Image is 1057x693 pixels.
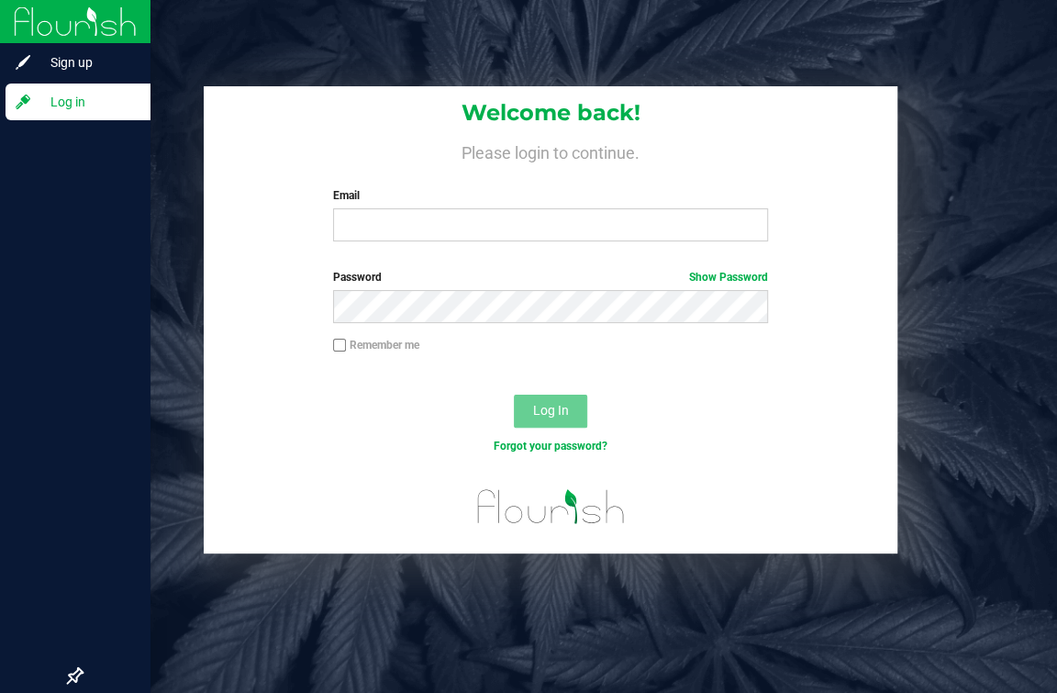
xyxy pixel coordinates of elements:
[333,339,346,352] input: Remember me
[32,51,142,73] span: Sign up
[14,53,32,72] inline-svg: Sign up
[494,440,607,453] a: Forgot your password?
[333,187,768,204] label: Email
[464,474,638,540] img: flourish_logo.svg
[32,91,142,113] span: Log in
[689,271,768,284] a: Show Password
[333,337,419,353] label: Remember me
[514,395,587,428] button: Log In
[333,271,382,284] span: Password
[533,403,569,418] span: Log In
[204,101,897,125] h1: Welcome back!
[204,140,897,162] h4: Please login to continue.
[14,93,32,111] inline-svg: Log in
